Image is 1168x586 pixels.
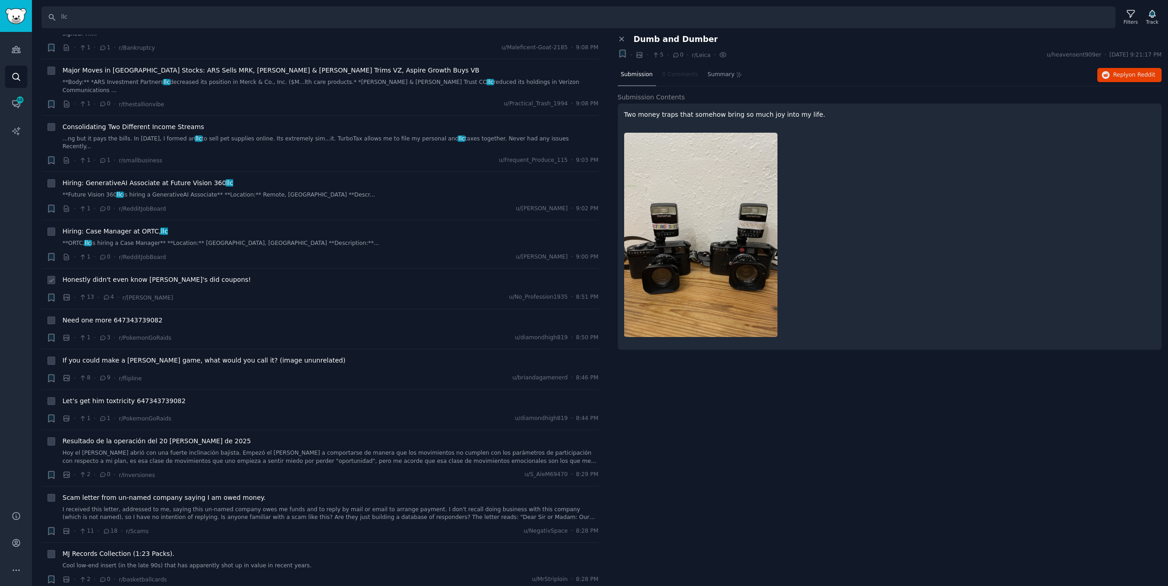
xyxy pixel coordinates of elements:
span: · [114,252,115,262]
span: 0 [99,576,110,584]
span: · [571,293,573,301]
span: · [1105,51,1106,59]
span: · [74,575,76,584]
span: · [631,50,632,60]
a: Let’s get him toxtricity 647343739082 [63,396,186,406]
span: · [571,253,573,261]
span: 1 [79,100,90,108]
span: u/MrStriploin [532,576,568,584]
span: 0 [99,471,110,479]
span: u/S_AleM69470 [525,471,568,479]
span: 8:28 PM [576,576,598,584]
span: r/thestallionvibe [119,101,164,108]
a: Major Moves in [GEOGRAPHIC_DATA] Stocks: ARS Sells MRK, [PERSON_NAME] & [PERSON_NAME] Trims VZ, A... [63,66,480,75]
span: u/heavensent909er [1047,51,1101,59]
span: 8:28 PM [576,527,598,535]
span: 11 [79,527,94,535]
span: r/flipline [119,375,141,382]
span: llc [486,79,494,85]
span: 8:50 PM [576,334,598,342]
span: · [74,526,76,536]
span: Dumb and Dumber [634,35,718,44]
span: · [647,50,648,60]
span: u/[PERSON_NAME] [516,253,568,261]
span: · [571,471,573,479]
span: Submission [621,71,653,79]
span: · [667,50,668,60]
div: Filters [1124,19,1138,25]
span: 8:44 PM [576,415,598,423]
span: · [114,373,115,383]
span: u/diamondhigh819 [515,415,568,423]
span: r/basketballcards [119,576,167,583]
span: r/Scams [126,528,149,534]
span: · [74,43,76,52]
span: Need one more 647343739082 [63,316,162,325]
span: 9 [99,374,110,382]
span: r/Inversiones [119,472,155,478]
span: · [571,100,573,108]
a: Scam letter from un-named company saying I am owed money. [63,493,266,503]
div: Track [1146,19,1158,25]
span: · [94,99,95,109]
span: · [114,156,115,165]
span: · [114,43,115,52]
a: 68 [5,93,27,115]
a: **ORTC,llcis hiring a Case Manager** **Location:** [GEOGRAPHIC_DATA], [GEOGRAPHIC_DATA] **Descrip... [63,239,599,248]
span: u/Practical_Trash_1994 [504,100,568,108]
span: If you could make a [PERSON_NAME] game, what would you call it? (image ununrelated) [63,356,345,365]
span: 8:51 PM [576,293,598,301]
span: · [571,576,573,584]
span: · [94,575,95,584]
a: Honestly didn't even know [PERSON_NAME]'s did coupons! [63,275,251,285]
span: 9:00 PM [576,253,598,261]
span: · [94,414,95,423]
span: · [571,156,573,165]
span: · [571,415,573,423]
button: Replyon Reddit [1097,68,1162,83]
span: u/Maleficent-Goat-2185 [501,44,568,52]
span: Resultado de la operación del 20 [PERSON_NAME] de 2025 [63,436,251,446]
span: r/PokemonGoRaids [119,415,171,422]
span: llc [195,135,203,142]
span: 9:08 PM [576,100,598,108]
span: Summary [708,71,735,79]
span: 1 [79,44,90,52]
a: Hiring: Case Manager at ORTC,llc [63,227,168,236]
span: 8:46 PM [576,374,598,382]
span: 1 [79,253,90,261]
span: · [94,204,95,213]
span: 9:02 PM [576,205,598,213]
span: Consolidating Two Different Income Streams [63,122,204,132]
span: llc [160,228,169,235]
span: · [571,334,573,342]
a: Hoy el [PERSON_NAME] abrió con una fuerte inclinación bajista. Empezó el [PERSON_NAME] a comporta... [63,449,599,465]
span: 8:29 PM [576,471,598,479]
span: r/[PERSON_NAME] [122,295,173,301]
a: **Future Vision 360llcis hiring a GenerativeAI Associate** **Location:** Remote, [GEOGRAPHIC_DATA... [63,191,599,199]
span: Hiring: Case Manager at ORTC, [63,227,168,236]
span: 0 [99,253,110,261]
span: · [74,252,76,262]
span: · [114,333,115,342]
span: 1 [79,156,90,165]
span: r/RedditJobBoard [119,254,166,260]
span: · [94,156,95,165]
span: 13 [79,293,94,301]
span: 1 [99,44,110,52]
span: 3 [99,334,110,342]
span: · [114,414,115,423]
span: · [94,333,95,342]
span: · [97,293,99,302]
span: · [74,470,76,480]
span: · [687,50,688,60]
span: llc [458,135,465,142]
a: ...ng but it pays the bills. In [DATE], I formed anllcto sell pet supplies online. Its extremely ... [63,135,599,151]
span: · [571,374,573,382]
span: 1 [79,205,90,213]
span: 4 [103,293,114,301]
span: · [114,99,115,109]
span: · [94,373,95,383]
